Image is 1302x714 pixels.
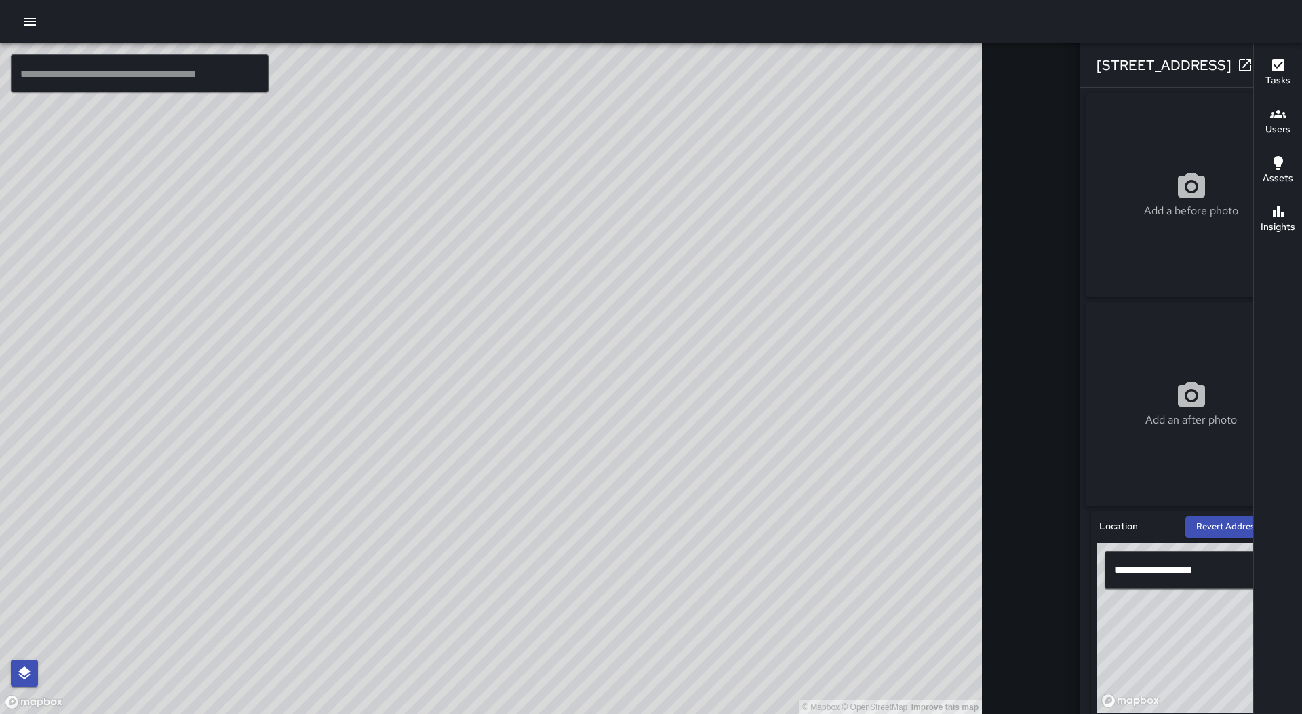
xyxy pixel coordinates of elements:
h6: Users [1265,122,1290,137]
h6: [STREET_ADDRESS] [1097,54,1231,76]
p: Add a before photo [1144,203,1238,219]
h6: Tasks [1265,73,1290,88]
button: Revert Address [1185,516,1286,538]
button: Tasks [1254,49,1302,98]
h6: Location [1099,519,1138,534]
h6: Assets [1263,171,1293,186]
p: Add an after photo [1145,412,1237,428]
button: Users [1254,98,1302,147]
button: Insights [1254,195,1302,244]
h6: Insights [1261,220,1295,235]
button: Assets [1254,147,1302,195]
